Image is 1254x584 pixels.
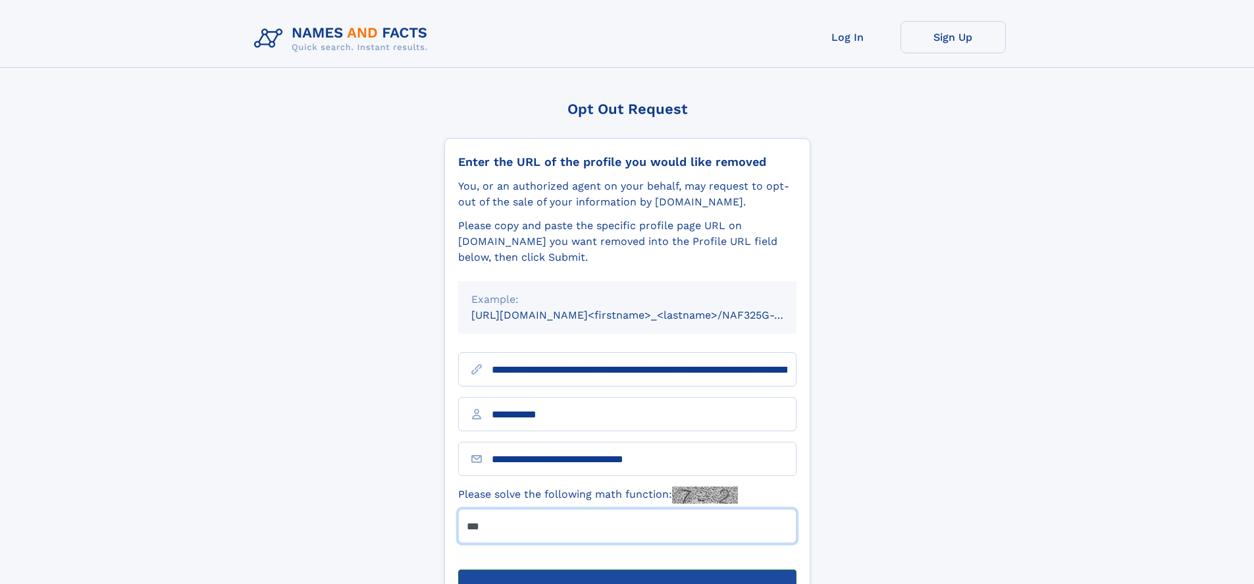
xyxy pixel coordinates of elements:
[471,309,822,321] small: [URL][DOMAIN_NAME]<firstname>_<lastname>/NAF325G-xxxxxxxx
[458,178,797,210] div: You, or an authorized agent on your behalf, may request to opt-out of the sale of your informatio...
[458,218,797,265] div: Please copy and paste the specific profile page URL on [DOMAIN_NAME] you want removed into the Pr...
[795,21,901,53] a: Log In
[249,21,438,57] img: Logo Names and Facts
[458,487,738,504] label: Please solve the following math function:
[458,155,797,169] div: Enter the URL of the profile you would like removed
[471,292,783,307] div: Example:
[444,101,810,117] div: Opt Out Request
[901,21,1006,53] a: Sign Up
